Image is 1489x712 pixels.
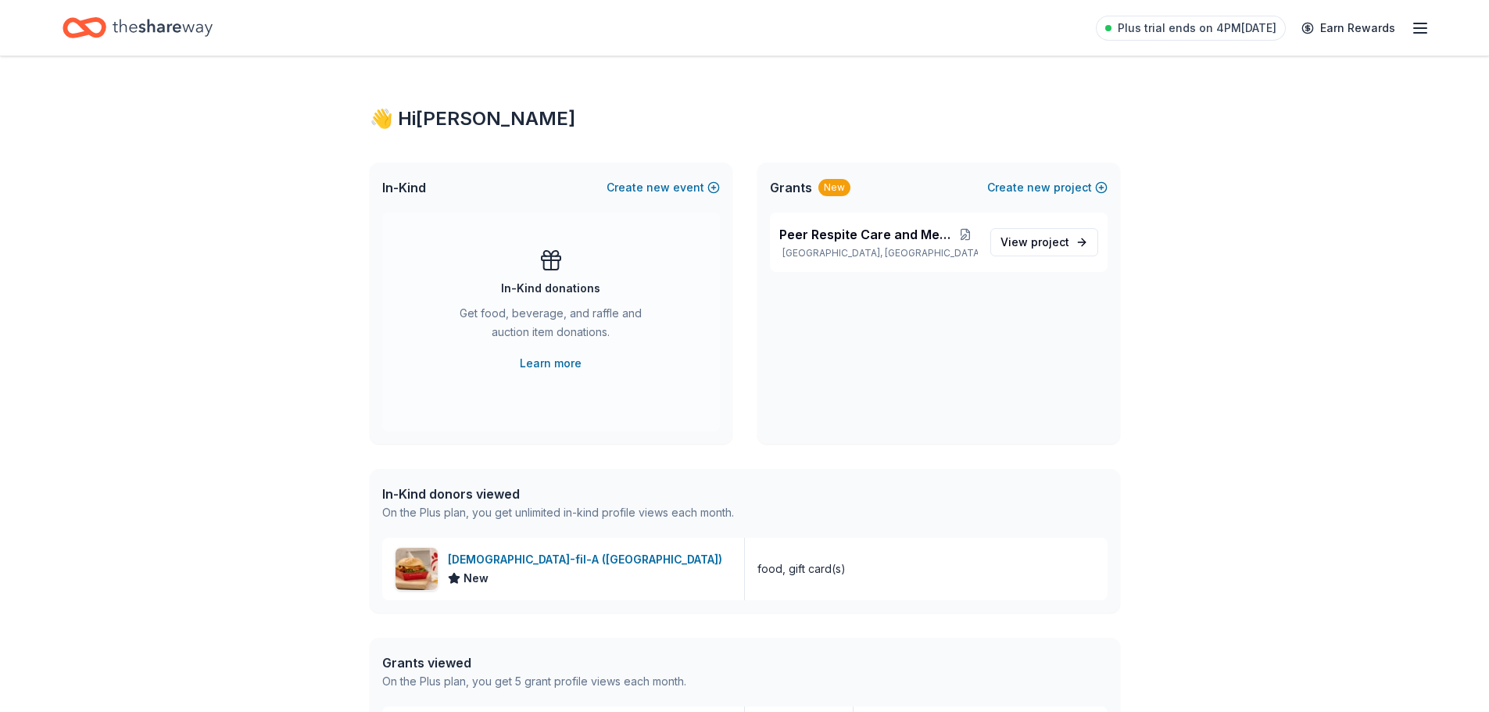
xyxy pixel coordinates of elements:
div: New [818,179,850,196]
div: In-Kind donors viewed [382,485,734,503]
button: Createnewevent [607,178,720,197]
div: 👋 Hi [PERSON_NAME] [370,106,1120,131]
p: [GEOGRAPHIC_DATA], [GEOGRAPHIC_DATA] [779,247,978,259]
a: Plus trial ends on 4PM[DATE] [1096,16,1286,41]
span: In-Kind [382,178,426,197]
img: Image for Chick-fil-A (Madison) [396,548,438,590]
div: On the Plus plan, you get unlimited in-kind profile views each month. [382,503,734,522]
a: View project [990,228,1098,256]
div: On the Plus plan, you get 5 grant profile views each month. [382,672,686,691]
div: Grants viewed [382,653,686,672]
div: food, gift card(s) [757,560,846,578]
div: [DEMOGRAPHIC_DATA]-fil-A ([GEOGRAPHIC_DATA]) [448,550,728,569]
button: Createnewproject [987,178,1108,197]
span: View [1000,233,1069,252]
div: In-Kind donations [501,279,600,298]
span: project [1031,235,1069,249]
span: new [1027,178,1051,197]
span: Grants [770,178,812,197]
span: Plus trial ends on 4PM[DATE] [1118,19,1276,38]
div: Get food, beverage, and raffle and auction item donations. [445,304,657,348]
span: new [646,178,670,197]
span: New [464,569,489,588]
a: Learn more [520,354,582,373]
a: Home [63,9,213,46]
span: Peer Respite Care and Mental Health [779,225,954,244]
a: Earn Rewards [1292,14,1405,42]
